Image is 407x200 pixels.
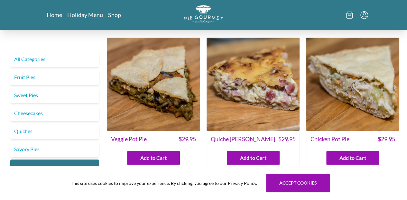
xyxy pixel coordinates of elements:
img: logo [184,5,223,23]
a: Quiches [10,123,99,139]
span: Add to Cart [140,154,167,162]
button: Add to Cart [127,151,180,165]
span: Quiche [PERSON_NAME] [211,135,275,143]
span: This site uses cookies to improve your experience. By clicking, you agree to our Privacy Policy. [71,180,257,186]
button: Menu [360,11,368,19]
span: $ 29.95 [278,135,295,143]
button: Accept cookies [266,174,330,192]
span: Chicken Pot Pie [310,135,349,143]
a: Holiday Menu [67,11,103,19]
img: Veggie Pot Pie [107,38,200,131]
a: All Categories [10,51,99,67]
a: Logo [184,5,223,25]
span: Add to Cart [339,154,366,162]
span: Add to Cart [240,154,266,162]
img: Chicken Pot Pie [306,38,399,131]
span: $ 29.95 [179,135,196,143]
button: Add to Cart [326,151,379,165]
a: Shop [108,11,121,19]
a: Holiday Menu [10,159,99,175]
a: Cheesecakes [10,105,99,121]
a: Savory Pies [10,141,99,157]
button: Add to Cart [227,151,280,165]
a: Fruit Pies [10,69,99,85]
img: Quiche Lorraine [207,38,300,131]
a: Home [47,11,62,19]
span: $ 29.95 [378,135,395,143]
a: Sweet Pies [10,87,99,103]
span: Veggie Pot Pie [111,135,147,143]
